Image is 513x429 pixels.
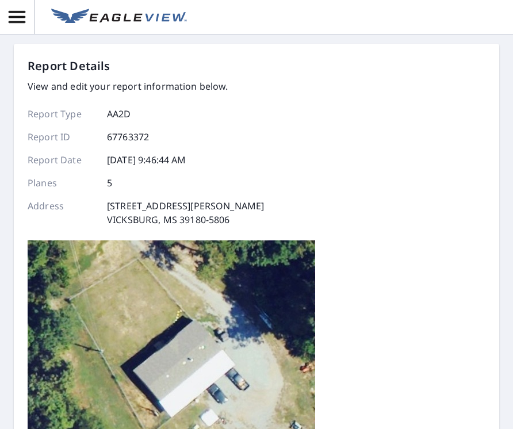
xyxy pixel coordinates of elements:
[44,2,194,33] a: EV Logo
[28,58,110,75] p: Report Details
[107,176,112,190] p: 5
[28,199,97,227] p: Address
[28,107,97,121] p: Report Type
[107,107,131,121] p: AA2D
[28,79,264,93] p: View and edit your report information below.
[107,130,149,144] p: 67763372
[28,176,97,190] p: Planes
[28,153,97,167] p: Report Date
[107,199,264,227] p: [STREET_ADDRESS][PERSON_NAME] VICKSBURG, MS 39180-5806
[107,153,186,167] p: [DATE] 9:46:44 AM
[28,130,97,144] p: Report ID
[51,9,187,26] img: EV Logo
